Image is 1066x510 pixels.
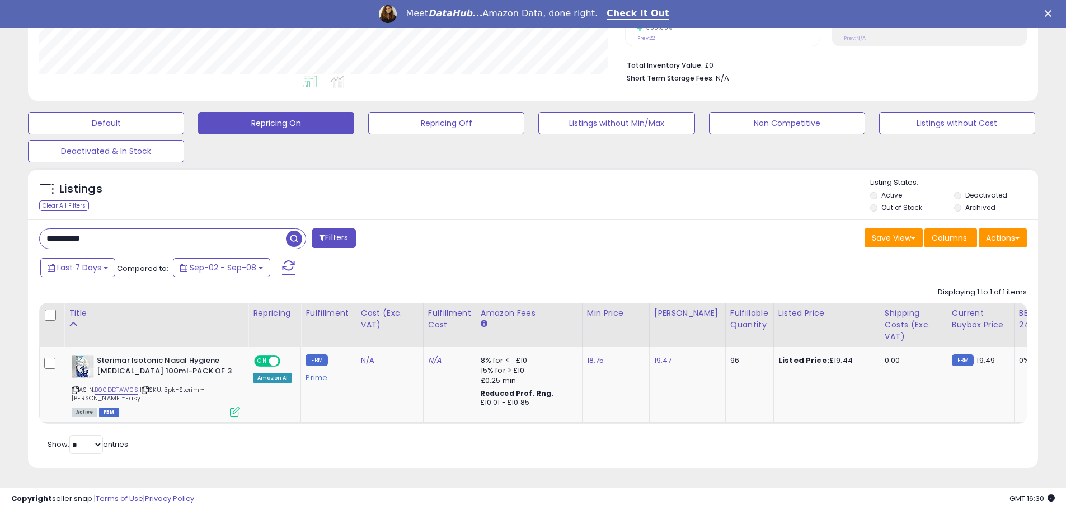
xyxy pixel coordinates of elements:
small: 300.00% [642,24,673,32]
div: Prime [306,369,347,382]
div: [PERSON_NAME] [654,307,721,319]
h5: Listings [59,181,102,197]
p: Listing States: [870,177,1038,188]
li: £0 [627,58,1018,71]
button: Repricing Off [368,112,524,134]
div: 0% [1019,355,1056,366]
div: Clear All Filters [39,200,89,211]
div: Cost (Exc. VAT) [361,307,419,331]
label: Out of Stock [881,203,922,212]
span: ON [255,357,269,366]
div: Meet Amazon Data, done right. [406,8,598,19]
small: Prev: 22 [637,35,655,41]
div: 8% for <= £10 [481,355,574,366]
a: N/A [428,355,442,366]
div: Min Price [587,307,645,319]
a: B00DDTAW0S [95,385,138,395]
div: ASIN: [72,355,240,415]
a: Check It Out [607,8,669,20]
div: Fulfillment Cost [428,307,471,331]
label: Deactivated [965,190,1007,200]
button: Non Competitive [709,112,865,134]
div: £19.44 [778,355,871,366]
b: Reduced Prof. Rng. [481,389,554,398]
div: Displaying 1 to 1 of 1 items [938,287,1027,298]
label: Archived [965,203,995,212]
span: 19.49 [976,355,995,366]
small: Amazon Fees. [481,319,487,329]
div: Amazon AI [253,373,292,383]
img: Profile image for Georgie [379,5,397,23]
div: Fulfillable Quantity [730,307,769,331]
button: Deactivated & In Stock [28,140,184,162]
button: Repricing On [198,112,354,134]
button: Listings without Cost [879,112,1035,134]
div: Amazon Fees [481,307,577,319]
a: Privacy Policy [145,493,194,504]
button: Filters [312,228,355,248]
div: £10.01 - £10.85 [481,398,574,408]
div: 15% for > £10 [481,366,574,376]
span: FBM [99,408,119,417]
i: DataHub... [428,8,482,18]
b: Sterimar Isotonic Nasal Hygiene [MEDICAL_DATA] 100ml-PACK OF 3 [97,355,233,379]
button: Default [28,112,184,134]
div: 0.00 [885,355,938,366]
strong: Copyright [11,493,52,504]
div: 96 [730,355,765,366]
a: 19.47 [654,355,672,366]
b: Short Term Storage Fees: [627,73,714,83]
button: Actions [979,228,1027,247]
a: Terms of Use [96,493,143,504]
div: Fulfillment [306,307,351,319]
span: 2025-09-16 16:30 GMT [1009,493,1055,504]
div: Repricing [253,307,296,319]
div: Title [69,307,243,319]
div: seller snap | | [11,494,194,504]
a: 18.75 [587,355,604,366]
small: FBM [952,354,974,366]
div: Current Buybox Price [952,307,1009,331]
span: OFF [279,357,297,366]
b: Listed Price: [778,355,829,366]
button: Save View [865,228,923,247]
span: Last 7 Days [57,262,101,273]
div: BB Share 24h. [1019,307,1060,331]
button: Sep-02 - Sep-08 [173,258,270,277]
span: Sep-02 - Sep-08 [190,262,256,273]
span: Show: entries [48,439,128,450]
span: | SKU: 3pk-Sterimr-[PERSON_NAME]-Easy [72,385,205,402]
a: N/A [361,355,374,366]
button: Columns [924,228,977,247]
button: Last 7 Days [40,258,115,277]
div: Listed Price [778,307,875,319]
div: Close [1045,10,1056,17]
small: Prev: N/A [844,35,866,41]
span: All listings currently available for purchase on Amazon [72,408,97,417]
small: FBM [306,354,327,366]
b: Total Inventory Value: [627,60,703,70]
label: Active [881,190,902,200]
div: Shipping Costs (Exc. VAT) [885,307,942,343]
button: Listings without Min/Max [538,112,694,134]
span: Compared to: [117,263,168,274]
div: £0.25 min [481,376,574,386]
span: Columns [932,232,967,244]
span: N/A [716,73,729,83]
img: 518fxO2yoGL._SL40_.jpg [72,355,94,378]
